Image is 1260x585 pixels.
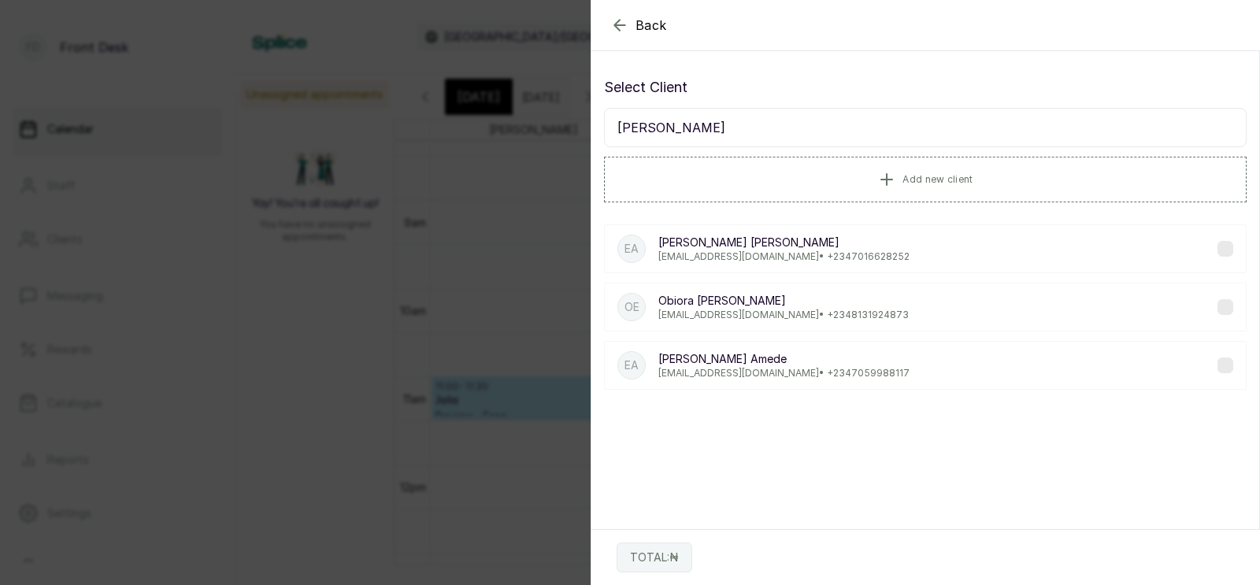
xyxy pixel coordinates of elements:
p: Obiora [PERSON_NAME] [658,293,909,309]
p: EA [624,357,639,373]
button: Add new client [604,157,1247,202]
p: [EMAIL_ADDRESS][DOMAIN_NAME] • +234 7016628252 [658,250,910,263]
p: [EMAIL_ADDRESS][DOMAIN_NAME] • +234 8131924873 [658,309,909,321]
span: Add new client [902,173,973,186]
p: EA [624,241,639,257]
button: Back [610,16,667,35]
p: OE [624,299,639,315]
p: TOTAL: ₦ [630,550,679,565]
p: [PERSON_NAME] Amede [658,351,910,367]
p: Select Client [604,76,1247,98]
p: [PERSON_NAME] [PERSON_NAME] [658,235,910,250]
span: Back [636,16,667,35]
p: [EMAIL_ADDRESS][DOMAIN_NAME] • +234 7059988117 [658,367,910,380]
input: Search for a client by name, phone number, or email. [604,108,1247,147]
